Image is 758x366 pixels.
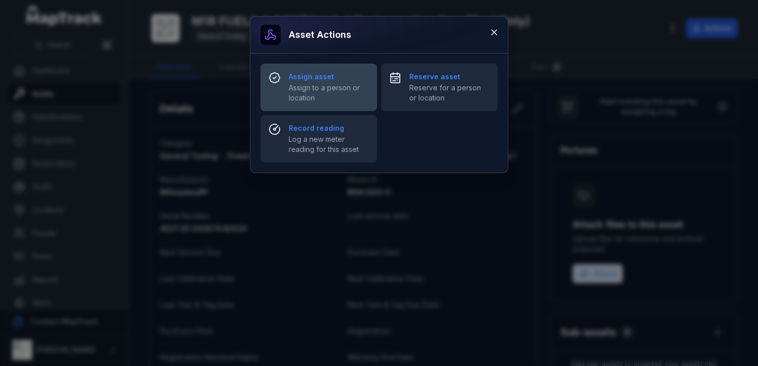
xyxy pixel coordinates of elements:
strong: Record reading [289,123,369,133]
strong: Reserve asset [409,72,490,82]
span: Reserve for a person or location [409,83,490,103]
button: Record readingLog a new meter reading for this asset [260,115,377,163]
strong: Assign asset [289,72,369,82]
span: Log a new meter reading for this asset [289,134,369,154]
button: Reserve assetReserve for a person or location [381,64,498,111]
h3: Asset actions [289,28,351,42]
span: Assign to a person or location [289,83,369,103]
button: Assign assetAssign to a person or location [260,64,377,111]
